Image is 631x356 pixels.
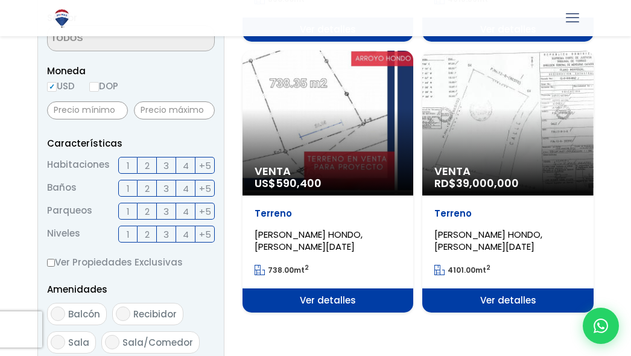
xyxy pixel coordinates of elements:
[47,63,215,78] span: Moneda
[127,204,130,219] span: 1
[199,227,211,242] span: +5
[51,307,65,321] input: Balcón
[183,204,189,219] span: 4
[448,265,475,275] span: 4101.00
[51,335,65,349] input: Sala
[89,82,99,92] input: DOP
[47,259,55,267] input: Ver Propiedades Exclusivas
[47,180,77,197] span: Baños
[163,227,169,242] span: 3
[199,204,211,219] span: +5
[255,208,401,220] p: Terreno
[183,227,189,242] span: 4
[183,181,189,196] span: 4
[163,204,169,219] span: 3
[268,265,294,275] span: 738.00
[243,288,413,313] span: Ver detalles
[116,307,130,321] input: Recibidor
[456,176,519,191] span: 39,000,000
[127,227,130,242] span: 1
[105,335,119,349] input: Sala/Comedor
[276,176,322,191] span: 590,400
[127,158,130,173] span: 1
[199,158,211,173] span: +5
[562,8,583,28] a: mobile menu
[434,265,490,275] span: mt
[122,336,193,349] span: Sala/Comedor
[68,308,100,320] span: Balcón
[47,226,80,243] span: Niveles
[434,176,519,191] span: RD$
[145,227,150,242] span: 2
[183,158,189,173] span: 4
[163,181,169,196] span: 3
[48,26,165,52] textarea: Search
[47,157,110,174] span: Habitaciones
[255,165,401,177] span: Venta
[51,8,72,29] img: Logo de REMAX
[89,78,118,94] label: DOP
[127,181,130,196] span: 1
[422,288,593,313] span: Ver detalles
[47,136,215,151] p: Características
[243,51,413,313] a: Venta US$590,400 Terreno [PERSON_NAME] HONDO, [PERSON_NAME][DATE] 738.00mt2 Ver detalles
[255,265,309,275] span: mt
[47,101,128,119] input: Precio mínimo
[145,204,150,219] span: 2
[199,181,211,196] span: +5
[434,228,542,253] span: [PERSON_NAME] HONDO, [PERSON_NAME][DATE]
[145,181,150,196] span: 2
[486,263,490,272] sup: 2
[134,101,215,119] input: Precio máximo
[434,208,581,220] p: Terreno
[47,82,57,92] input: USD
[434,165,581,177] span: Venta
[255,176,322,191] span: US$
[422,51,593,313] a: Venta RD$39,000,000 Terreno [PERSON_NAME] HONDO, [PERSON_NAME][DATE] 4101.00mt2 Ver detalles
[68,336,89,349] span: Sala
[47,78,75,94] label: USD
[47,255,215,270] label: Ver Propiedades Exclusivas
[47,282,215,297] p: Amenidades
[255,228,363,253] span: [PERSON_NAME] HONDO, [PERSON_NAME][DATE]
[47,203,92,220] span: Parqueos
[133,308,177,320] span: Recibidor
[305,263,309,272] sup: 2
[145,158,150,173] span: 2
[163,158,169,173] span: 3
